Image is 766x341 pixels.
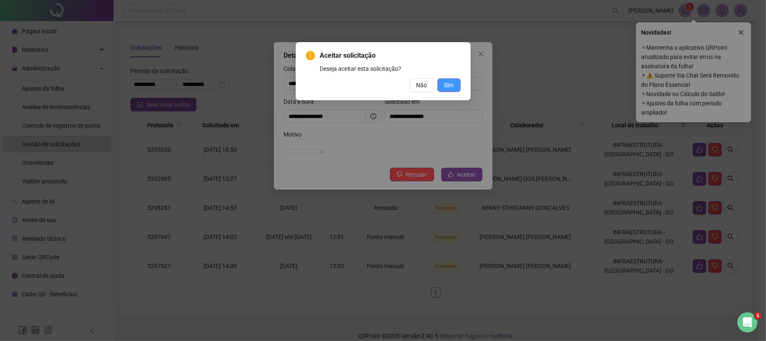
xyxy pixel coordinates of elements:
button: Sim [437,78,461,92]
div: Deseja aceitar esta solicitação? [320,64,461,73]
button: Não [410,78,434,92]
span: Não [416,81,427,90]
span: Aceitar solicitação [320,51,461,61]
span: 1 [755,312,761,319]
span: Sim [444,81,454,90]
span: exclamation-circle [306,51,315,60]
iframe: Intercom live chat [737,312,758,333]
